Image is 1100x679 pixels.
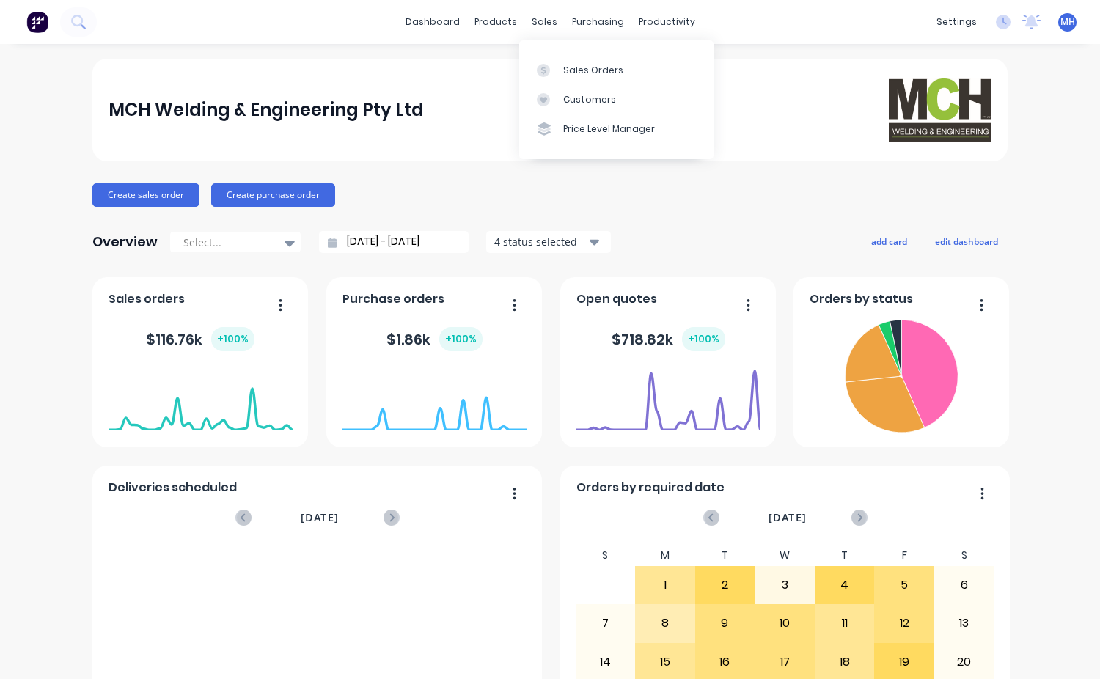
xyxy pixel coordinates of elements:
[636,605,694,642] div: 8
[810,290,913,308] span: Orders by status
[519,114,714,144] a: Price Level Manager
[935,567,994,603] div: 6
[342,290,444,308] span: Purchase orders
[398,11,467,33] a: dashboard
[862,232,917,251] button: add card
[889,78,991,141] img: MCH Welding & Engineering Pty Ltd
[576,545,636,566] div: S
[486,231,611,253] button: 4 status selected
[815,545,875,566] div: T
[929,11,984,33] div: settings
[925,232,1008,251] button: edit dashboard
[631,11,703,33] div: productivity
[519,55,714,84] a: Sales Orders
[563,64,623,77] div: Sales Orders
[92,183,199,207] button: Create sales order
[109,290,185,308] span: Sales orders
[875,605,934,642] div: 12
[109,479,237,496] span: Deliveries scheduled
[934,545,994,566] div: S
[386,327,483,351] div: $ 1.86k
[875,567,934,603] div: 5
[815,605,874,642] div: 11
[769,510,807,526] span: [DATE]
[146,327,254,351] div: $ 116.76k
[301,510,339,526] span: [DATE]
[92,227,158,257] div: Overview
[563,93,616,106] div: Customers
[565,11,631,33] div: purchasing
[635,545,695,566] div: M
[439,327,483,351] div: + 100 %
[211,183,335,207] button: Create purchase order
[612,327,725,351] div: $ 718.82k
[636,567,694,603] div: 1
[524,11,565,33] div: sales
[1060,15,1075,29] span: MH
[696,605,755,642] div: 9
[109,95,424,125] div: MCH Welding & Engineering Pty Ltd
[563,122,655,136] div: Price Level Manager
[874,545,934,566] div: F
[26,11,48,33] img: Factory
[696,567,755,603] div: 2
[695,545,755,566] div: T
[755,605,814,642] div: 10
[682,327,725,351] div: + 100 %
[935,605,994,642] div: 13
[576,605,635,642] div: 7
[467,11,524,33] div: products
[494,234,587,249] div: 4 status selected
[211,327,254,351] div: + 100 %
[576,290,657,308] span: Open quotes
[519,85,714,114] a: Customers
[815,567,874,603] div: 4
[755,567,814,603] div: 3
[755,545,815,566] div: W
